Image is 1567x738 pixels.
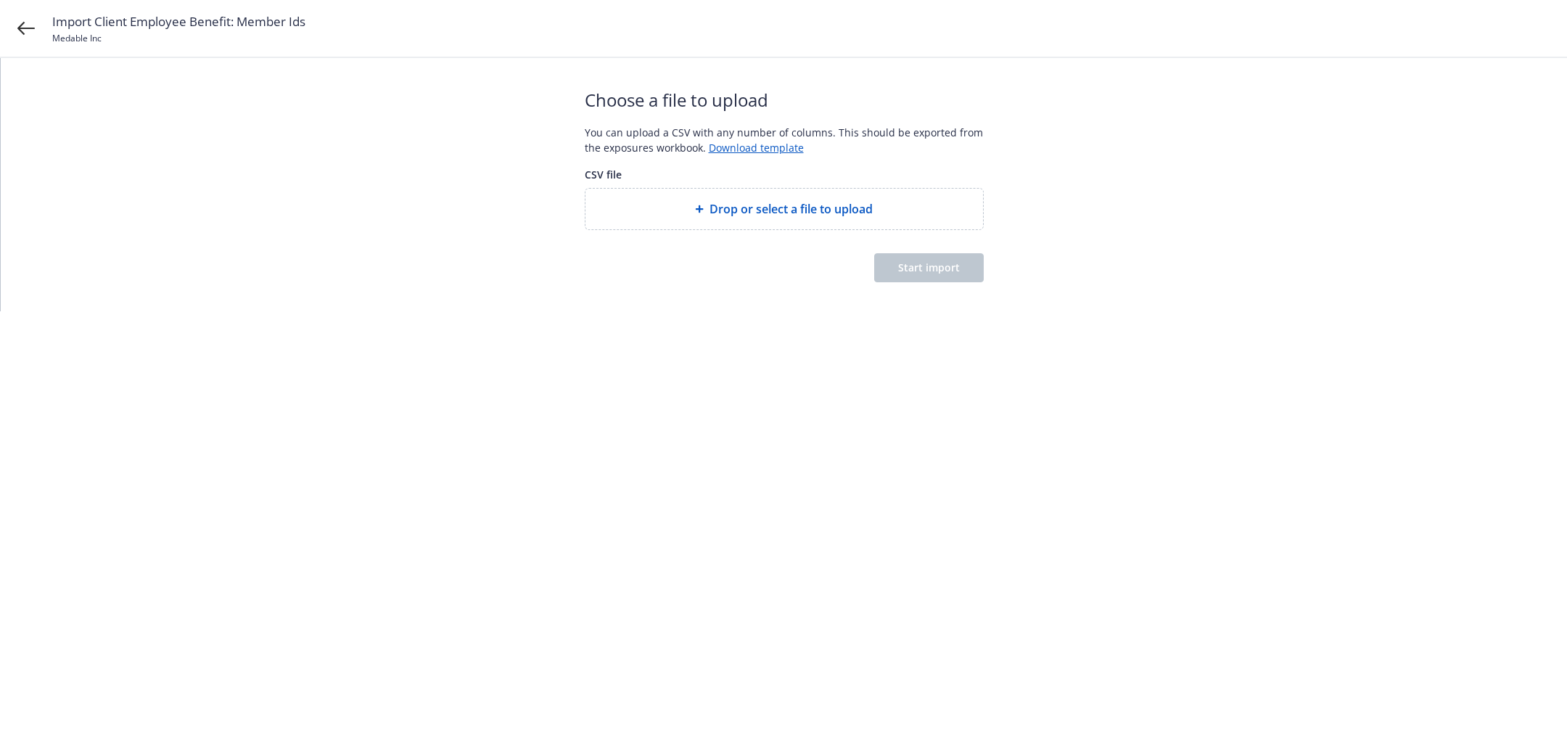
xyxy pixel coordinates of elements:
div: Drop or select a file to upload [585,188,984,230]
span: Import Client Employee Benefit: Member Ids [52,12,305,31]
span: Choose a file to upload [585,87,984,113]
button: Start import [874,253,984,282]
div: You can upload a CSV with any number of columns. This should be exported from the exposures workb... [585,125,984,155]
span: Drop or select a file to upload [710,200,873,218]
a: Download template [709,141,804,155]
span: Start import [898,261,960,274]
span: CSV file [585,167,984,182]
span: Medable Inc [52,32,102,44]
